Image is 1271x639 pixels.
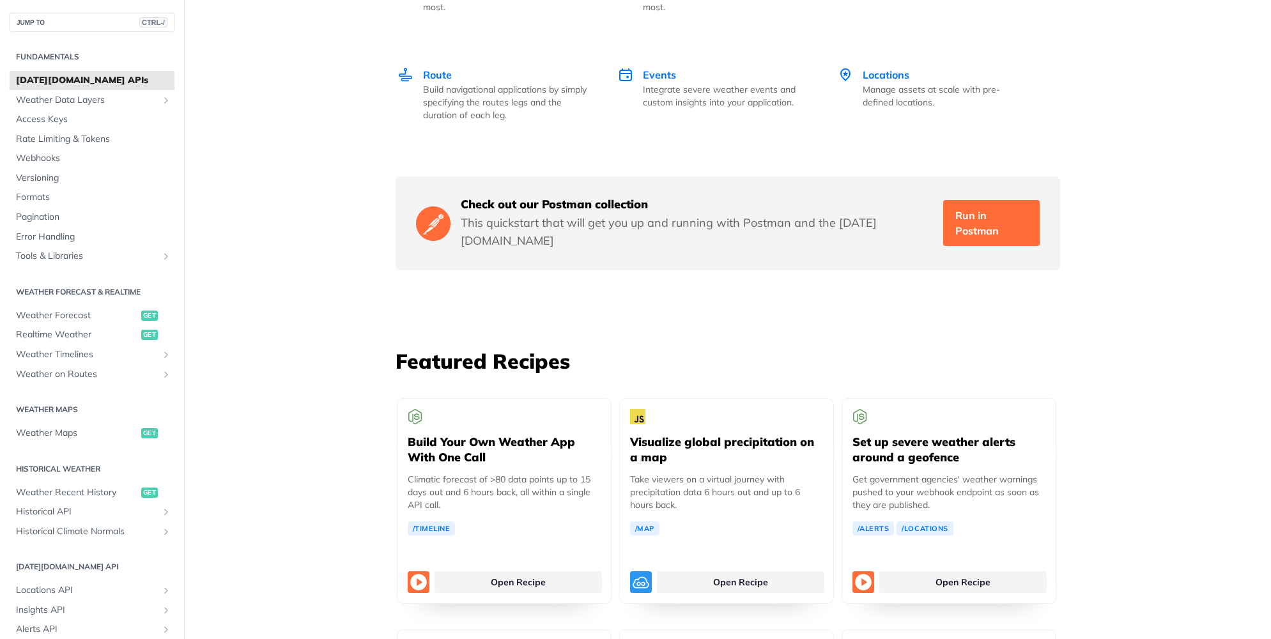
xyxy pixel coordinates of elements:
[10,345,174,364] a: Weather TimelinesShow subpages for Weather Timelines
[10,561,174,573] h2: [DATE][DOMAIN_NAME] API
[10,71,174,90] a: [DATE][DOMAIN_NAME] APIs
[16,584,158,597] span: Locations API
[852,473,1045,511] p: Get government agencies' weather warnings pushed to your webhook endpoint as soon as they are pub...
[16,152,171,165] span: Webhooks
[141,428,158,438] span: get
[10,227,174,247] a: Error Handling
[396,347,1060,375] h3: Featured Recipes
[16,231,171,243] span: Error Handling
[643,68,676,81] span: Events
[16,328,138,341] span: Realtime Weather
[10,325,174,344] a: Realtime Weatherget
[618,67,633,82] img: Events
[897,521,953,535] a: /Locations
[10,247,174,266] a: Tools & LibrariesShow subpages for Tools & Libraries
[643,83,810,109] p: Integrate severe weather events and custom insights into your application.
[10,13,174,32] button: JUMP TOCTRL-/
[398,67,413,82] img: Route
[10,286,174,298] h2: Weather Forecast & realtime
[397,40,604,148] a: Route Route Build navigational applications by simply specifying the routes legs and the duration...
[838,67,853,82] img: Locations
[604,40,824,148] a: Events Events Integrate severe weather events and custom insights into your application.
[16,113,171,126] span: Access Keys
[416,204,451,242] img: Postman Logo
[161,95,171,105] button: Show subpages for Weather Data Layers
[161,350,171,360] button: Show subpages for Weather Timelines
[10,51,174,63] h2: Fundamentals
[16,368,158,381] span: Weather on Routes
[10,581,174,600] a: Locations APIShow subpages for Locations API
[461,197,934,212] h5: Check out our Postman collection
[10,483,174,502] a: Weather Recent Historyget
[161,585,171,596] button: Show subpages for Locations API
[16,427,138,440] span: Weather Maps
[630,435,823,465] h5: Visualize global precipitation on a map
[852,521,895,535] a: /Alerts
[141,311,158,321] span: get
[16,191,171,204] span: Formats
[161,605,171,615] button: Show subpages for Insights API
[161,251,171,261] button: Show subpages for Tools & Libraries
[16,309,138,322] span: Weather Forecast
[435,571,602,593] a: Open Recipe
[10,188,174,207] a: Formats
[423,83,590,121] p: Build navigational applications by simply specifying the routes legs and the duration of each leg.
[161,624,171,635] button: Show subpages for Alerts API
[10,365,174,384] a: Weather on RoutesShow subpages for Weather on Routes
[10,169,174,188] a: Versioning
[139,17,167,27] span: CTRL-/
[408,473,601,511] p: Climatic forecast of >80 data points up to 15 days out and 6 hours back, all within a single API ...
[863,83,1029,109] p: Manage assets at scale with pre-defined locations.
[10,502,174,521] a: Historical APIShow subpages for Historical API
[657,571,824,593] a: Open Recipe
[161,507,171,517] button: Show subpages for Historical API
[852,435,1045,465] h5: Set up severe weather alerts around a geofence
[16,133,171,146] span: Rate Limiting & Tokens
[16,348,158,361] span: Weather Timelines
[141,330,158,340] span: get
[161,527,171,537] button: Show subpages for Historical Climate Normals
[10,424,174,443] a: Weather Mapsget
[630,521,659,535] a: /Map
[16,172,171,185] span: Versioning
[16,94,158,107] span: Weather Data Layers
[10,601,174,620] a: Insights APIShow subpages for Insights API
[461,214,934,250] p: This quickstart that will get you up and running with Postman and the [DATE][DOMAIN_NAME]
[10,110,174,129] a: Access Keys
[16,486,138,499] span: Weather Recent History
[16,623,158,636] span: Alerts API
[408,521,456,535] a: /Timeline
[10,404,174,415] h2: Weather Maps
[10,522,174,541] a: Historical Climate NormalsShow subpages for Historical Climate Normals
[10,208,174,227] a: Pagination
[16,505,158,518] span: Historical API
[10,620,174,639] a: Alerts APIShow subpages for Alerts API
[863,68,909,81] span: Locations
[10,463,174,475] h2: Historical Weather
[16,604,158,617] span: Insights API
[16,211,171,224] span: Pagination
[824,40,1044,148] a: Locations Locations Manage assets at scale with pre-defined locations.
[10,149,174,168] a: Webhooks
[141,488,158,498] span: get
[423,68,452,81] span: Route
[16,250,158,263] span: Tools & Libraries
[879,571,1047,593] a: Open Recipe
[16,525,158,538] span: Historical Climate Normals
[10,306,174,325] a: Weather Forecastget
[408,435,601,465] h5: Build Your Own Weather App With One Call
[630,473,823,511] p: Take viewers on a virtual journey with precipitation data 6 hours out and up to 6 hours back.
[10,91,174,110] a: Weather Data LayersShow subpages for Weather Data Layers
[10,130,174,149] a: Rate Limiting & Tokens
[943,200,1039,246] a: Run in Postman
[16,74,171,87] span: [DATE][DOMAIN_NAME] APIs
[161,369,171,380] button: Show subpages for Weather on Routes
